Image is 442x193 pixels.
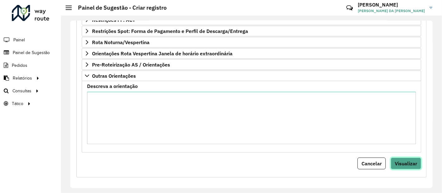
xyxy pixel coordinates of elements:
[82,26,421,36] a: Restrições Spot: Forma de Pagamento e Perfil de Descarga/Entrega
[12,100,23,107] span: Tático
[72,4,167,11] h2: Painel de Sugestão - Criar registro
[358,2,425,8] h3: [PERSON_NAME]
[82,37,421,48] a: Rota Noturna/Vespertina
[13,75,32,81] span: Relatórios
[82,48,421,59] a: Orientações Rota Vespertina Janela de horário extraordinária
[12,88,31,94] span: Consultas
[92,40,150,45] span: Rota Noturna/Vespertina
[343,1,356,15] a: Contato Rápido
[12,62,27,69] span: Pedidos
[82,71,421,81] a: Outras Orientações
[358,8,425,14] span: [PERSON_NAME] DA [PERSON_NAME]
[87,82,138,90] label: Descreva a orientação
[92,51,233,56] span: Orientações Rota Vespertina Janela de horário extraordinária
[82,59,421,70] a: Pre-Roteirização AS / Orientações
[13,49,50,56] span: Painel de Sugestão
[92,73,136,78] span: Outras Orientações
[92,62,170,67] span: Pre-Roteirização AS / Orientações
[361,160,382,167] span: Cancelar
[92,29,248,34] span: Restrições Spot: Forma de Pagamento e Perfil de Descarga/Entrega
[13,37,25,43] span: Painel
[395,160,417,167] span: Visualizar
[357,158,386,169] button: Cancelar
[92,17,135,22] span: Restrições FF: ACT
[391,158,421,169] button: Visualizar
[82,81,421,152] div: Outras Orientações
